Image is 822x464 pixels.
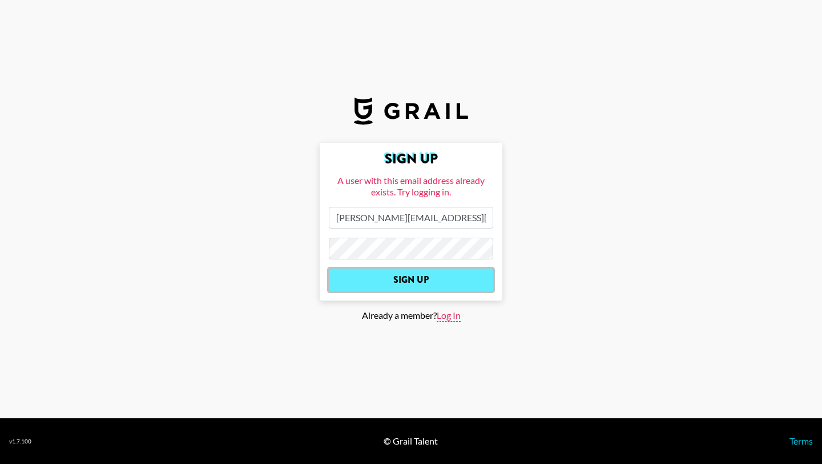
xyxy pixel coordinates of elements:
[437,310,461,322] span: Log In
[329,207,493,229] input: Email
[9,438,31,445] div: v 1.7.100
[354,97,468,125] img: Grail Talent Logo
[9,310,813,322] div: Already a member?
[329,269,493,291] input: Sign Up
[384,435,438,447] div: © Grail Talent
[789,435,813,446] a: Terms
[329,152,493,166] h2: Sign Up
[329,175,493,198] div: A user with this email address already exists. Try logging in.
